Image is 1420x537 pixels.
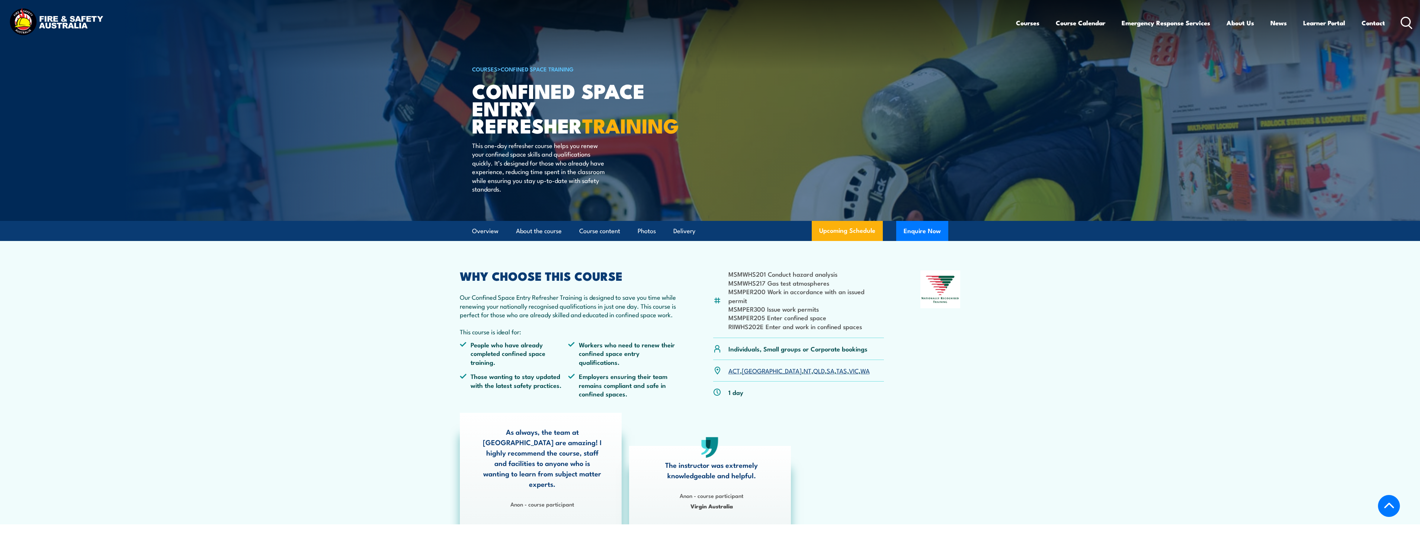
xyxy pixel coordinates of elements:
[1362,13,1385,33] a: Contact
[673,221,695,241] a: Delivery
[472,141,608,193] p: This one-day refresher course helps you renew your confined space skills and qualifications quick...
[651,502,772,510] span: Virgin Australia
[472,82,656,134] h1: Confined Space Entry Refresher
[728,366,740,375] a: ACT
[813,366,825,375] a: QLD
[728,287,884,305] li: MSMPER200 Work in accordance with an issued permit
[1056,13,1105,33] a: Course Calendar
[568,372,677,398] li: Employers ensuring their team remains compliant and safe in confined spaces.
[1227,13,1254,33] a: About Us
[728,313,884,322] li: MSMPER205 Enter confined space
[728,366,870,375] p: , , , , , , ,
[728,344,868,353] p: Individuals, Small groups or Corporate bookings
[728,388,743,396] p: 1 day
[638,221,656,241] a: Photos
[836,366,847,375] a: TAS
[472,221,499,241] a: Overview
[460,270,677,281] h2: WHY CHOOSE THIS COURSE
[460,340,568,366] li: People who have already completed confined space training.
[510,500,574,508] strong: Anon - course participant
[1016,13,1039,33] a: Courses
[579,221,620,241] a: Course content
[1303,13,1345,33] a: Learner Portal
[568,340,677,366] li: Workers who need to renew their confined space entry qualifications.
[680,491,743,499] strong: Anon - course participant
[728,305,884,313] li: MSMPER300 Issue work permits
[501,65,574,73] a: Confined Space Training
[1122,13,1210,33] a: Emergency Response Services
[728,322,884,331] li: RIIWHS202E Enter and work in confined spaces
[472,64,656,73] h6: >
[728,279,884,287] li: MSMWHS217 Gas test atmospheres
[460,327,677,336] p: This course is ideal for:
[460,372,568,398] li: Those wanting to stay updated with the latest safety practices.
[482,427,603,489] p: As always, the team at [GEOGRAPHIC_DATA] are amazing! I highly recommend the course, staff and fa...
[860,366,870,375] a: WA
[804,366,811,375] a: NT
[460,293,677,319] p: Our Confined Space Entry Refresher Training is designed to save you time while renewing your nati...
[920,270,961,308] img: Nationally Recognised Training logo.
[728,270,884,278] li: MSMWHS201 Conduct hazard analysis
[1270,13,1287,33] a: News
[896,221,948,241] button: Enquire Now
[827,366,834,375] a: SA
[472,65,497,73] a: COURSES
[812,221,883,241] a: Upcoming Schedule
[742,366,802,375] a: [GEOGRAPHIC_DATA]
[849,366,859,375] a: VIC
[516,221,562,241] a: About the course
[651,460,772,480] p: The instructor was extremely knowledgeable and helpful.
[582,109,679,140] strong: TRAINING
